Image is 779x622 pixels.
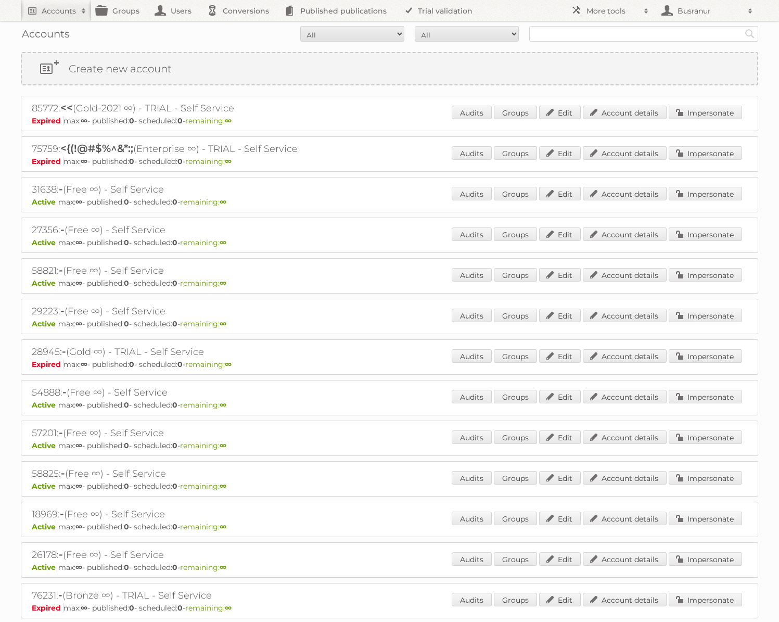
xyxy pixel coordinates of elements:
a: Create new account [22,53,757,84]
strong: ∞ [81,360,87,369]
a: Edit [539,471,581,485]
a: Account details [583,106,667,119]
a: Impersonate [669,106,742,119]
span: Active [32,238,58,247]
a: Impersonate [669,227,742,241]
a: Audits [452,471,492,485]
h2: 57201: (Free ∞) - Self Service [32,426,396,440]
strong: ∞ [75,481,82,491]
strong: 0 [124,522,129,531]
a: Edit [539,309,581,322]
a: Audits [452,187,492,200]
a: Account details [583,512,667,525]
strong: 0 [172,278,177,288]
p: max: - published: - scheduled: - [32,522,747,531]
span: Active [32,400,58,410]
p: max: - published: - scheduled: - [32,360,747,369]
strong: 0 [172,563,177,572]
a: Audits [452,309,492,322]
strong: ∞ [220,481,226,491]
a: Groups [494,227,537,241]
a: Impersonate [669,146,742,160]
span: <{(!@#$%^&*:; [60,142,133,155]
h2: 27356: (Free ∞) - Self Service [32,223,396,237]
strong: 0 [124,238,129,247]
a: Edit [539,268,581,282]
h2: Busranur [675,6,743,16]
span: remaining: [185,157,232,166]
span: - [60,223,65,236]
strong: ∞ [220,278,226,288]
span: remaining: [180,400,226,410]
a: Audits [452,512,492,525]
a: Impersonate [669,390,742,403]
p: max: - published: - scheduled: - [32,400,747,410]
p: max: - published: - scheduled: - [32,441,747,450]
strong: ∞ [81,116,87,125]
strong: ∞ [75,197,82,207]
a: Edit [539,552,581,566]
p: max: - published: - scheduled: - [32,197,747,207]
a: Account details [583,552,667,566]
strong: 0 [177,157,183,166]
strong: ∞ [220,319,226,328]
strong: ∞ [220,238,226,247]
a: Account details [583,471,667,485]
a: Groups [494,106,537,119]
a: Impersonate [669,187,742,200]
strong: ∞ [225,603,232,613]
span: remaining: [180,522,226,531]
strong: ∞ [75,278,82,288]
a: Impersonate [669,430,742,444]
p: max: - published: - scheduled: - [32,157,747,166]
a: Account details [583,268,667,282]
span: - [60,507,64,520]
span: remaining: [185,603,232,613]
a: Audits [452,390,492,403]
a: Impersonate [669,268,742,282]
h2: 26178: (Free ∞) - Self Service [32,548,396,562]
strong: 0 [129,360,134,369]
span: Active [32,197,58,207]
span: remaining: [180,319,226,328]
a: Account details [583,390,667,403]
span: Active [32,441,58,450]
strong: ∞ [220,563,226,572]
p: max: - published: - scheduled: - [32,603,747,613]
a: Audits [452,268,492,282]
strong: ∞ [75,319,82,328]
strong: 0 [129,603,134,613]
h2: 31638: (Free ∞) - Self Service [32,183,396,196]
span: Active [32,278,58,288]
a: Impersonate [669,512,742,525]
h2: 76231: (Bronze ∞) - TRIAL - Self Service [32,589,396,602]
a: Edit [539,430,581,444]
h2: 28945: (Gold ∞) - TRIAL - Self Service [32,345,396,359]
a: Groups [494,471,537,485]
span: - [62,386,67,398]
strong: ∞ [75,441,82,450]
strong: 0 [172,481,177,491]
strong: 0 [172,197,177,207]
span: remaining: [180,278,226,288]
a: Account details [583,146,667,160]
a: Groups [494,187,537,200]
a: Account details [583,187,667,200]
input: Search [742,26,758,42]
a: Edit [539,146,581,160]
a: Groups [494,512,537,525]
span: remaining: [180,238,226,247]
a: Audits [452,227,492,241]
strong: ∞ [81,603,87,613]
span: - [59,548,63,561]
a: Groups [494,309,537,322]
span: remaining: [185,360,232,369]
p: max: - published: - scheduled: - [32,238,747,247]
a: Groups [494,552,537,566]
a: Groups [494,268,537,282]
a: Account details [583,309,667,322]
p: max: - published: - scheduled: - [32,116,747,125]
a: Account details [583,227,667,241]
span: - [59,183,63,195]
strong: 0 [172,400,177,410]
